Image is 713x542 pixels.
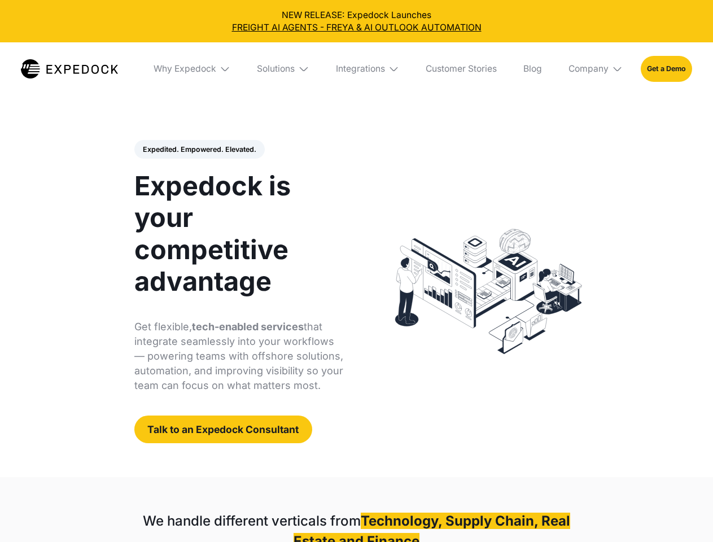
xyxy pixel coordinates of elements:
h1: Expedock is your competitive advantage [134,170,344,297]
a: Get a Demo [641,56,692,81]
p: Get flexible, that integrate seamlessly into your workflows — powering teams with offshore soluti... [134,320,344,393]
div: Why Expedock [154,63,216,75]
a: Customer Stories [417,42,505,95]
div: Company [559,42,632,95]
div: Integrations [327,42,408,95]
strong: tech-enabled services [192,321,304,333]
strong: We handle different verticals from [143,513,361,529]
div: Integrations [336,63,385,75]
a: Blog [514,42,550,95]
iframe: Chat Widget [657,488,713,542]
a: FREIGHT AI AGENTS - FREYA & AI OUTLOOK AUTOMATION [9,21,705,34]
a: Talk to an Expedock Consultant [134,416,312,443]
div: Why Expedock [145,42,239,95]
div: NEW RELEASE: Expedock Launches [9,9,705,34]
div: Solutions [257,63,295,75]
div: Company [568,63,609,75]
div: Solutions [248,42,318,95]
